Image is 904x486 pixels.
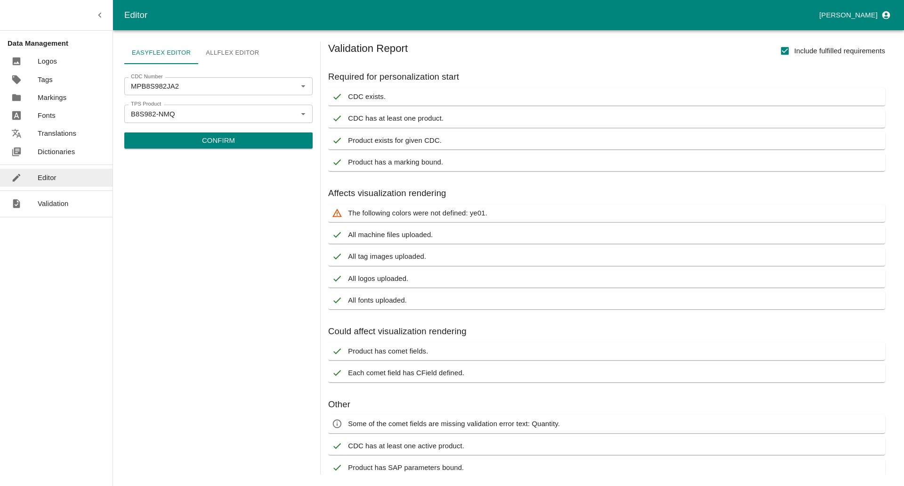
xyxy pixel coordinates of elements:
div: Editor [124,8,815,22]
p: Validation [38,198,69,209]
p: CDC has at least one active product. [348,441,464,451]
p: Each comet field has CField defined. [348,368,464,378]
p: [PERSON_NAME] [819,10,878,20]
h6: Could affect visualization rendering [328,324,885,338]
p: Tags [38,74,53,85]
button: Confirm [124,132,313,148]
button: profile [815,7,893,23]
button: Open [297,80,309,92]
button: Open [297,107,309,120]
p: All tag images uploaded. [348,251,426,262]
label: TPS Product [131,100,161,108]
h6: Affects visualization rendering [328,186,885,200]
a: Easyflex Editor [124,41,198,64]
h5: Validation Report [328,41,408,60]
p: Logos [38,56,57,66]
h6: Other [328,397,885,412]
p: CDC has at least one product. [348,113,444,124]
p: Product has comet fields. [348,346,428,356]
p: Data Management [8,38,113,49]
p: Editor [38,173,56,183]
p: Product has a marking bound. [348,157,443,167]
a: Allflex Editor [198,41,266,64]
p: Translations [38,128,76,139]
p: Markings [38,92,66,103]
p: Fonts [38,110,56,121]
p: Some of the comet fields are missing validation error text: Quantity. [348,419,560,429]
p: Product has SAP parameters bound. [348,462,464,473]
p: Dictionaries [38,147,75,157]
p: All logos uploaded. [348,273,408,284]
p: All fonts uploaded. [348,295,407,305]
p: Product exists for given CDC. [348,135,442,146]
p: All machine files uploaded. [348,230,433,240]
p: CDC exists. [348,91,386,102]
span: Include fulfilled requirements [794,46,885,56]
label: CDC Number [131,73,163,81]
h6: Required for personalization start [328,70,885,84]
p: The following colors were not defined: ye01. [348,208,487,218]
p: Confirm [202,135,235,146]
